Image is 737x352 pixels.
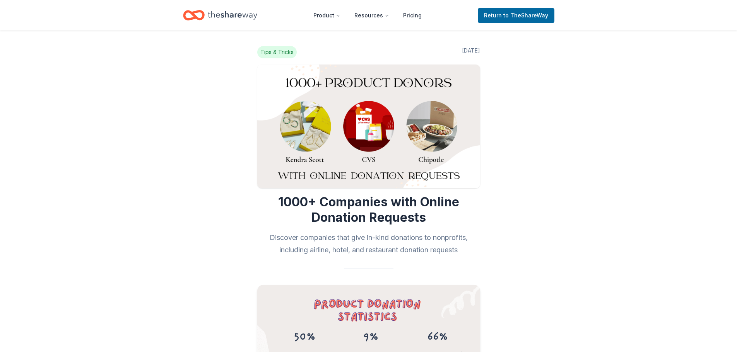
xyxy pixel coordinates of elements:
[307,8,347,23] button: Product
[183,6,257,24] a: Home
[257,231,480,256] h2: Discover companies that give in-kind donations to nonprofits, including airline, hotel, and resta...
[503,12,548,19] span: to TheShareWay
[257,46,297,58] span: Tips & Tricks
[484,11,548,20] span: Return
[478,8,554,23] a: Returnto TheShareWay
[397,8,428,23] a: Pricing
[307,6,428,24] nav: Main
[257,194,480,225] h1: 1000+ Companies with Online Donation Requests
[348,8,395,23] button: Resources
[462,46,480,58] span: [DATE]
[257,65,480,188] img: Image for 1000+ Companies with Online Donation Requests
